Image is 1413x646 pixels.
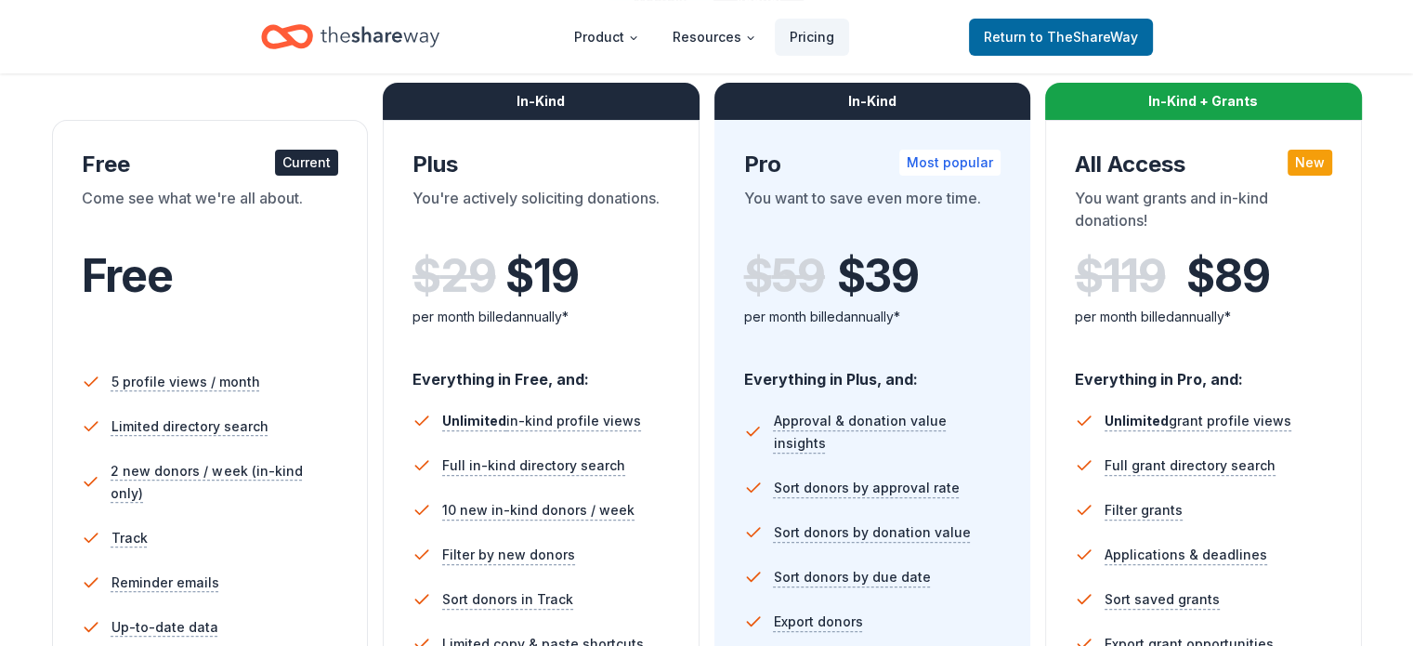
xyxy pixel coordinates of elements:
span: Full grant directory search [1105,455,1276,477]
div: Plus [412,150,670,179]
span: Limited directory search [111,415,268,438]
div: You want grants and in-kind donations! [1075,187,1332,239]
span: Sort saved grants [1105,588,1220,611]
span: Track [111,527,148,549]
div: In-Kind [714,83,1031,120]
span: Up-to-date data [111,616,218,639]
span: Applications & deadlines [1105,544,1267,566]
div: Current [275,150,338,176]
span: $ 19 [505,250,578,302]
div: Free [82,150,339,179]
a: Pricing [775,19,849,56]
span: Approval & donation value insights [773,410,1001,455]
span: Export donors [774,611,863,633]
div: In-Kind + Grants [1045,83,1362,120]
span: Free [82,248,173,303]
button: Resources [658,19,771,56]
div: Come see what we're all about. [82,187,339,239]
span: 2 new donors / week (in-kind only) [111,460,338,505]
span: $ 89 [1186,250,1269,302]
span: 10 new in-kind donors / week [442,499,635,521]
div: per month billed annually* [744,306,1001,328]
div: All Access [1075,150,1332,179]
span: Full in-kind directory search [442,455,625,477]
div: per month billed annually* [1075,306,1332,328]
span: Unlimited [442,413,506,428]
div: Most popular [899,150,1001,176]
div: In-Kind [383,83,700,120]
span: Filter by new donors [442,544,575,566]
span: $ 39 [837,250,919,302]
span: Sort donors in Track [442,588,573,611]
span: Reminder emails [111,572,219,594]
div: Pro [744,150,1001,179]
span: Sort donors by due date [774,566,931,588]
div: Everything in Pro, and: [1075,352,1332,391]
div: per month billed annually* [412,306,670,328]
span: in-kind profile views [442,413,641,428]
span: Sort donors by approval rate [774,477,960,499]
span: Filter grants [1105,499,1183,521]
span: grant profile views [1105,413,1291,428]
span: Unlimited [1105,413,1169,428]
span: to TheShareWay [1030,29,1138,45]
div: You want to save even more time. [744,187,1001,239]
div: You're actively soliciting donations. [412,187,670,239]
span: 5 profile views / month [111,371,260,393]
a: Returnto TheShareWay [969,19,1153,56]
a: Home [261,15,439,59]
div: New [1288,150,1332,176]
span: Return [984,26,1138,48]
nav: Main [559,15,849,59]
span: Sort donors by donation value [774,521,971,544]
div: Everything in Plus, and: [744,352,1001,391]
button: Product [559,19,654,56]
div: Everything in Free, and: [412,352,670,391]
